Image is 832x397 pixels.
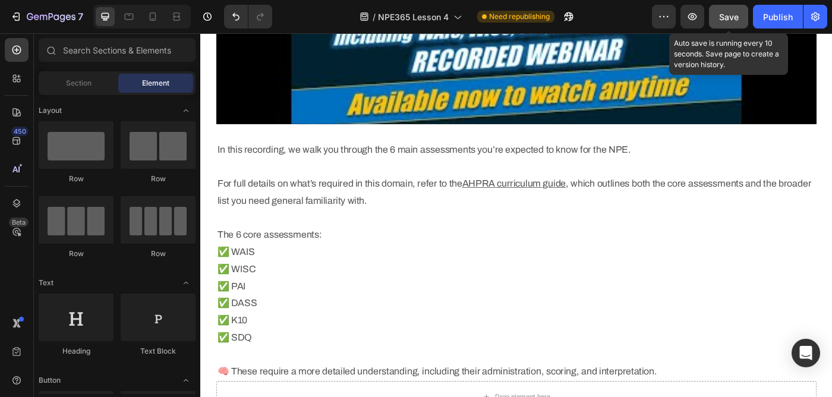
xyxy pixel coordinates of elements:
a: AHPRA curriculum guide [295,163,412,175]
span: Section [66,78,92,89]
p: In this recording, we walk you through the 6 main assessments you’re expected to know for the NPE. [19,121,694,140]
button: 7 [5,5,89,29]
p: For full details on what’s required in this domain, refer to the , which outlines both the core a... [19,141,694,391]
span: Toggle open [177,101,196,120]
button: Publish [753,5,803,29]
div: Text Block [121,346,196,357]
div: Undo/Redo [224,5,272,29]
div: Row [121,174,196,184]
span: Toggle open [177,273,196,292]
span: Element [142,78,169,89]
iframe: Design area [200,33,832,397]
span: Need republishing [489,11,550,22]
input: Search Sections & Elements [39,38,196,62]
span: Save [719,12,739,22]
span: Layout [39,105,62,116]
div: Publish [763,11,793,23]
div: 450 [11,127,29,136]
div: Row [121,248,196,259]
button: Save [709,5,748,29]
div: Row [39,174,114,184]
div: Row [39,248,114,259]
span: / [373,11,376,23]
p: 7 [78,10,83,24]
div: Beta [9,218,29,227]
div: Open Intercom Messenger [792,339,820,367]
span: Button [39,375,61,386]
span: Toggle open [177,371,196,390]
span: NPE365 Lesson 4 [378,11,449,23]
div: Heading [39,346,114,357]
span: Text [39,278,53,288]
